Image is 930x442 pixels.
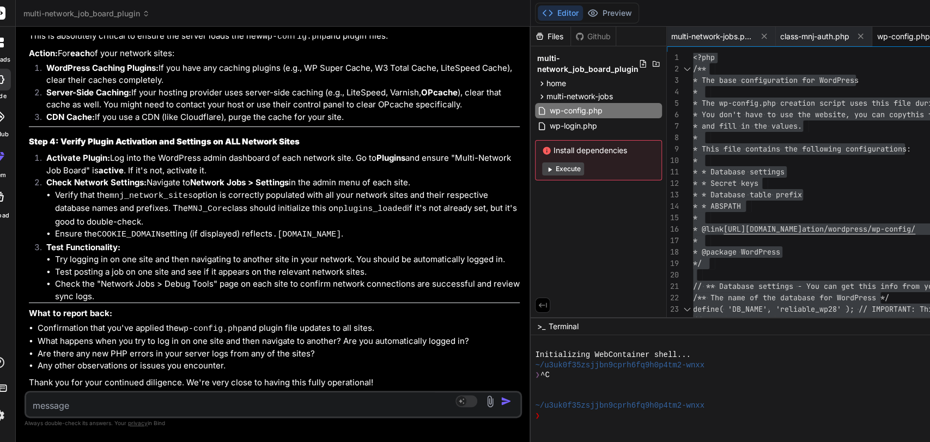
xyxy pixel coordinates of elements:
span: * * ABSPATH [693,201,741,211]
li: Ensure the setting (if displayed) reflects . [55,228,520,241]
div: 12 [667,178,679,189]
span: ^C [540,370,550,380]
span: : [907,144,911,154]
div: 3 [667,75,679,86]
code: MNJ_Core [188,204,227,214]
span: privacy [128,420,148,426]
strong: Check Network Settings: [46,177,147,187]
strong: each [70,48,90,58]
div: Github [571,31,616,42]
div: 5 [667,98,679,109]
span: * This file contains the following configurations [693,144,907,154]
span: * * Database table prefix [693,190,802,199]
span: ❯ [535,370,540,380]
div: 17 [667,235,679,246]
li: Try logging in on one site and then navigating to another site in your network. You should be aut... [55,253,520,266]
div: 22 [667,292,679,304]
strong: Activate Plugin: [46,153,110,163]
span: multi-network_job_board_plugin [537,53,639,75]
strong: WordPress Caching Plugins: [46,63,159,73]
div: 23 [667,304,679,315]
span: [URL][DOMAIN_NAME] [724,224,802,234]
div: Click to collapse the range. [680,63,694,75]
div: 15 [667,212,679,223]
div: 4 [667,86,679,98]
span: ~/u3uk0f35zsjjbn9cprh6fq9h0p4tm2-wnxx [535,401,704,411]
button: Editor [538,5,583,21]
div: 21 [667,281,679,292]
div: 14 [667,201,679,212]
p: Thank you for your continued diligence. We're very close to having this fully operational! [29,377,520,389]
span: * * Secret keys [693,178,758,188]
li: Confirmation that you've applied the and plugin file updates to all sites. [38,322,520,336]
span: multi-network_job_board_plugin [23,8,150,19]
li: Verify that the option is correctly populated with all your network sites and their respective da... [55,189,520,228]
button: Preview [583,5,636,21]
strong: CDN Cache: [46,112,95,122]
strong: Action: [29,48,58,58]
div: 7 [667,120,679,132]
span: /** The name of the database for WordPress */ [693,293,889,302]
div: 11 [667,166,679,178]
span: define( 'DB_NAME', 'reliable_wp28' ); // IMPORTANT [693,304,911,314]
div: 8 [667,132,679,143]
div: 6 [667,109,679,120]
div: 18 [667,246,679,258]
li: Test posting a job on one site and see if it appears on the relevant network sites. [55,266,520,278]
li: If you have any caching plugins (e.g., WP Super Cache, W3 Total Cache, LiteSpeed Cache), clear th... [38,62,520,87]
strong: Server-Side Caching: [46,87,131,98]
li: If your hosting provider uses server-side caching (e.g., LiteSpeed, Varnish, ), clear that cache ... [38,87,520,111]
p: Always double-check its answers. Your in Bind [25,418,522,428]
span: * You don't have to use the website, you can copy [693,110,907,119]
li: Are there any new PHP errors in your server logs from any of the sites? [38,348,520,360]
span: wp-login.php [549,119,598,132]
li: Any other observations or issues you encounter. [38,360,520,372]
span: // Ensure you [693,316,750,325]
div: 20 [667,269,679,281]
span: ~/u3uk0f35zsjjbn9cprh6fq9h0p4tm2-wnxx [535,360,704,371]
code: plugins_loaded [338,204,407,214]
li: If you use a CDN (like Cloudflare), purge the cache for your site. [38,111,520,126]
span: ❯ [535,411,540,421]
span: * * Database settings [693,167,785,177]
strong: Network Jobs > Settings [190,177,289,187]
code: mnj_network_sites [110,191,193,201]
code: wp-config.php [263,32,326,41]
span: >_ [537,321,545,332]
div: 24 [667,315,679,326]
span: ation/wordpress/wp-config/ [802,224,915,234]
span: * and fill in the values. [693,121,802,131]
li: Log into the WordPress admin dashboard of each network site. Go to and ensure "Multi-Network Job ... [38,152,520,177]
span: <?php [693,52,715,62]
span: multi-network-jobs [546,91,613,102]
div: Files [531,31,570,42]
li: Navigate to in the admin menu of each site. [38,177,520,241]
div: 1 [667,52,679,63]
div: 10 [667,155,679,166]
li: Check the "Network Jobs > Debug Tools" page on each site to confirm network connections are succe... [55,278,520,302]
li: What happens when you try to log in on one site and then navigate to another? Are you automatical... [38,335,520,348]
span: home [546,78,566,89]
span: * The wp-config.php creation script uses this fil [693,98,907,108]
span: multi-network-jobs.php [671,31,753,42]
span: * The base configuration for WordPress [693,75,859,85]
span: // ** Database settings - You can get this info fr [693,281,911,291]
strong: What to report back: [29,308,112,318]
span: wp-config.php [877,31,929,42]
strong: Plugins [376,153,405,163]
p: This is absolutely critical to ensure the server loads the new and plugin files. [29,30,520,44]
div: 16 [667,223,679,235]
span: Install dependencies [542,145,655,156]
div: 19 [667,258,679,269]
span: Initializing WebContainer shell... [535,350,690,360]
p: For of your network sites: [29,47,520,60]
code: .[DOMAIN_NAME] [272,230,341,239]
span: use the correct DB_NAME for *each* site. [750,316,924,325]
div: Click to collapse the range. [680,304,694,315]
span: * @package WordPress [693,247,780,257]
span: wp-config.php [549,104,604,117]
span: * @link [693,224,724,234]
strong: Step 4: Verify Plugin Activation and Settings on ALL Network Sites [29,136,300,147]
span: class-mnj-auth.php [780,31,849,42]
button: Execute [542,162,584,175]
